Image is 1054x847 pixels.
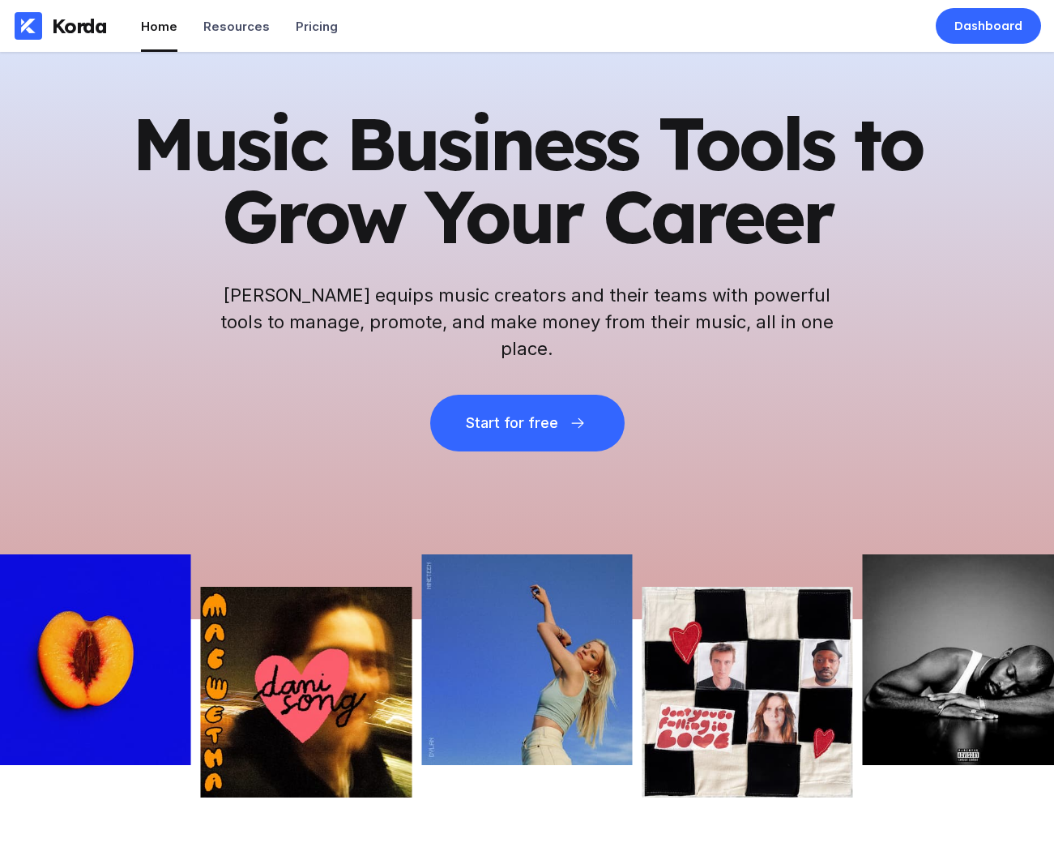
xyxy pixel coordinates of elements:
[430,395,625,451] button: Start for free
[52,14,107,38] div: Korda
[130,107,924,253] h1: Music Business Tools to Grow Your Career
[936,8,1041,44] a: Dashboard
[141,19,177,34] div: Home
[220,282,835,362] h2: [PERSON_NAME] equips music creators and their teams with powerful tools to manage, promote, and m...
[203,19,270,34] div: Resources
[954,18,1022,34] div: Dashboard
[466,415,558,431] div: Start for free
[422,554,633,765] img: Picture of the author
[201,587,412,798] img: Picture of the author
[296,19,338,34] div: Pricing
[642,587,853,798] img: Picture of the author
